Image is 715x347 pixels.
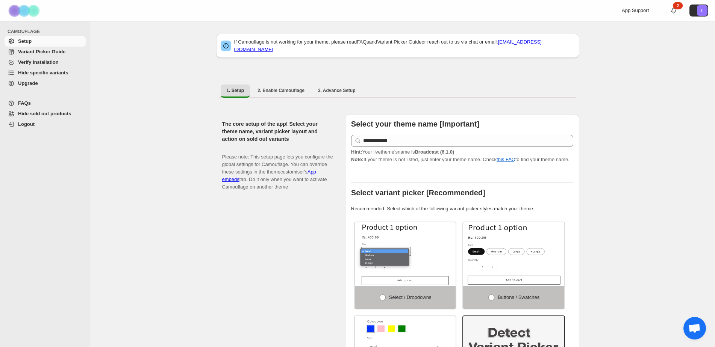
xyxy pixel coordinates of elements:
a: Setup [5,36,86,47]
button: Avatar with initials L [689,5,708,17]
span: FAQs [18,100,31,106]
span: Hide sold out products [18,111,71,116]
img: Select / Dropdowns [355,222,456,286]
p: If Camouflage is not working for your theme, please read and or reach out to us via chat or email: [234,38,575,53]
a: Hide specific variants [5,68,86,78]
span: CAMOUFLAGE [8,29,86,35]
img: Buttons / Swatches [463,222,564,286]
span: Upgrade [18,80,38,86]
a: Verify Installation [5,57,86,68]
span: 3. Advance Setup [318,88,356,94]
span: Avatar with initials L [697,5,707,16]
span: 1. Setup [227,88,244,94]
a: Hide sold out products [5,109,86,119]
span: Verify Installation [18,59,59,65]
span: Hide specific variants [18,70,68,75]
div: 2 [673,2,683,9]
b: Select variant picker [Recommended] [351,189,485,197]
a: Logout [5,119,86,130]
a: FAQs [357,39,369,45]
span: Buttons / Swatches [498,294,539,300]
span: Your live theme's name is [351,149,454,155]
a: this FAQ [497,157,515,162]
img: Camouflage [6,0,44,21]
div: Open chat [683,317,706,339]
p: Recommended: Select which of the following variant picker styles match your theme. [351,205,573,213]
p: If your theme is not listed, just enter your theme name. Check to find your theme name. [351,148,573,163]
span: Select / Dropdowns [389,294,432,300]
a: Variant Picker Guide [5,47,86,57]
span: App Support [622,8,649,13]
strong: Hint: [351,149,362,155]
a: FAQs [5,98,86,109]
strong: Note: [351,157,364,162]
h2: The core setup of the app! Select your theme name, variant picker layout and action on sold out v... [222,120,333,143]
text: L [701,8,703,13]
a: Variant Picker Guide [377,39,421,45]
p: Please note: This setup page lets you configure the global settings for Camouflage. You can overr... [222,146,333,191]
a: 2 [670,7,677,14]
span: 2. Enable Camouflage [258,88,304,94]
span: Variant Picker Guide [18,49,65,54]
span: Logout [18,121,35,127]
b: Select your theme name [Important] [351,120,479,128]
span: Setup [18,38,32,44]
strong: Broadcast (6.1.0) [415,149,454,155]
a: Upgrade [5,78,86,89]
